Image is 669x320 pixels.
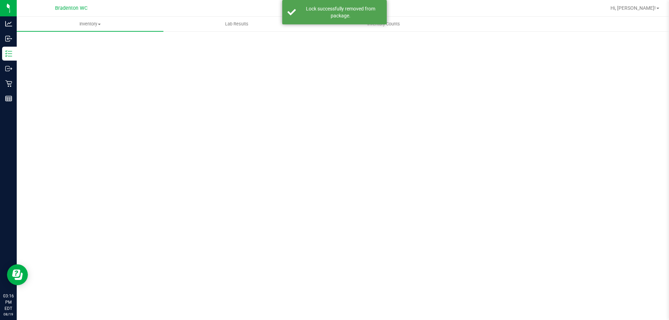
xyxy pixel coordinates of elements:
[3,293,14,312] p: 03:16 PM EDT
[300,5,382,19] div: Lock successfully removed from package.
[55,5,87,11] span: Bradenton WC
[5,35,12,42] inline-svg: Inbound
[163,17,310,31] a: Lab Results
[5,50,12,57] inline-svg: Inventory
[7,264,28,285] iframe: Resource center
[17,17,163,31] a: Inventory
[5,20,12,27] inline-svg: Analytics
[5,65,12,72] inline-svg: Outbound
[610,5,656,11] span: Hi, [PERSON_NAME]!
[17,21,163,27] span: Inventory
[216,21,258,27] span: Lab Results
[5,95,12,102] inline-svg: Reports
[5,80,12,87] inline-svg: Retail
[3,312,14,317] p: 08/19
